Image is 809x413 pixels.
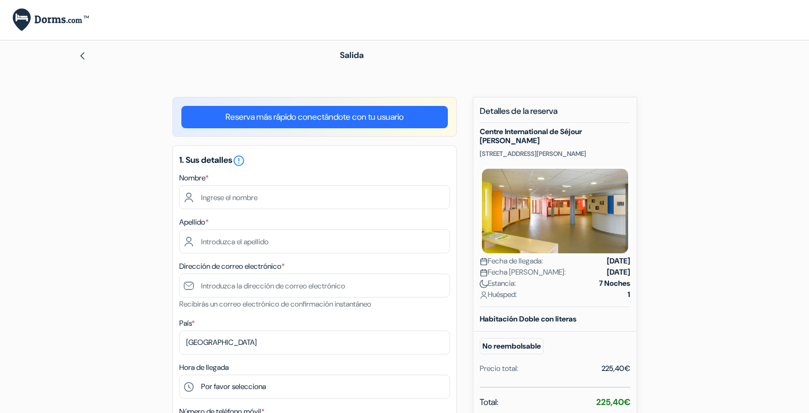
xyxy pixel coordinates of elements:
strong: 1 [628,289,630,300]
p: [STREET_ADDRESS][PERSON_NAME] [480,150,630,158]
strong: 225,40€ [596,397,630,408]
img: moon.svg [480,280,488,288]
small: No reembolsable [480,338,544,354]
h5: Detalles de la reserva [480,106,630,123]
small: Recibirás un correo electrónico de confirmación instantáneo [179,299,371,309]
h5: Centre International de Séjour [PERSON_NAME] [480,127,630,145]
strong: [DATE] [607,255,630,267]
label: País [179,318,195,329]
label: Nombre [179,172,208,184]
input: Introduzca el apellido [179,229,450,253]
img: calendar.svg [480,269,488,277]
div: 225,40€ [602,363,630,374]
i: error_outline [232,154,245,167]
img: left_arrow.svg [78,52,87,60]
span: Huésped: [480,289,517,300]
a: error_outline [232,154,245,166]
span: Fecha [PERSON_NAME]: [480,267,566,278]
span: Salida [340,49,364,61]
label: Hora de llegada [179,362,229,373]
span: Fecha de llegada: [480,255,543,267]
div: Precio total: [480,363,519,374]
label: Apellido [179,217,208,228]
h5: 1. Sus detalles [179,154,450,167]
img: calendar.svg [480,258,488,266]
input: Ingrese el nombre [179,185,450,209]
a: Reserva más rápido conectándote con tu usuario [181,106,448,128]
label: Dirección de correo electrónico [179,261,285,272]
strong: [DATE] [607,267,630,278]
strong: 7 Noches [599,278,630,289]
span: Estancia: [480,278,516,289]
input: Introduzca la dirección de correo electrónico [179,274,450,298]
img: user_icon.svg [480,291,488,299]
img: es.Dorms.com [13,9,89,31]
span: Total: [480,396,498,409]
b: Habitación Doble con literas [480,314,577,324]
